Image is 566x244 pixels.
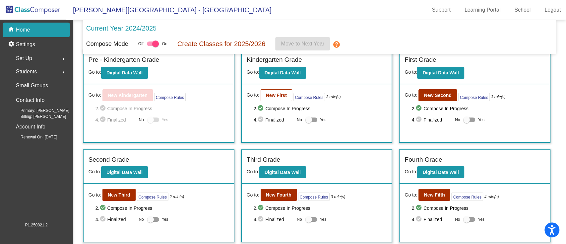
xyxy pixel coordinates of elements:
[108,192,130,198] b: New Third
[411,204,545,212] span: 2. Compose In Progress
[89,155,129,165] label: Second Grade
[411,116,452,124] span: 4. Finalized
[154,93,186,101] button: Compose Rules
[89,92,101,99] span: Go to:
[405,55,436,65] label: First Grade
[417,67,464,79] button: Digital Data Wall
[405,155,442,165] label: Fourth Grade
[247,192,259,199] span: Go to:
[247,169,259,174] span: Go to:
[10,134,57,140] span: Renewal On: [DATE]
[275,37,330,50] button: Move to Next Year
[99,204,107,212] mat-icon: check_circle
[261,189,297,201] button: New Fourth
[259,166,306,178] button: Digital Data Wall
[247,69,259,75] span: Go to:
[418,89,457,101] button: New Second
[95,116,136,124] span: 4. Finalized
[320,215,327,223] span: Yes
[101,67,148,79] button: Digital Data Wall
[257,116,265,124] mat-icon: check_circle
[484,194,499,200] i: 4 rule(s)
[478,116,484,124] span: Yes
[95,204,229,212] span: 2. Compose In Progress
[451,193,483,201] button: Compose Rules
[266,192,291,198] b: New Fourth
[99,116,107,124] mat-icon: check_circle
[89,55,159,65] label: Pre - Kindergarten Grade
[101,166,148,178] button: Digital Data Wall
[59,68,67,76] mat-icon: arrow_right
[169,194,184,200] i: 2 rule(s)
[266,93,287,98] b: New First
[99,105,107,113] mat-icon: check_circle
[417,166,464,178] button: Digital Data Wall
[8,26,16,34] mat-icon: home
[16,67,37,76] span: Students
[162,116,168,124] span: Yes
[89,169,101,174] span: Go to:
[427,5,456,15] a: Support
[247,92,259,99] span: Go to:
[478,215,484,223] span: Yes
[108,93,148,98] b: New Kindergarten
[405,69,417,75] span: Go to:
[102,89,153,101] button: New Kindergarten
[424,192,445,198] b: New Fifth
[326,94,341,100] i: 3 rule(s)
[66,5,272,15] span: [PERSON_NAME][GEOGRAPHIC_DATA] - [GEOGRAPHIC_DATA]
[405,169,417,174] span: Go to:
[320,116,327,124] span: Yes
[16,122,45,131] p: Account Info
[458,93,490,101] button: Compose Rules
[254,215,294,223] span: 4. Finalized
[16,96,44,105] p: Contact Info
[59,55,67,63] mat-icon: arrow_right
[138,41,144,47] span: Off
[261,89,292,101] button: New First
[281,41,324,46] span: Move to Next Year
[455,216,460,222] span: No
[162,215,168,223] span: Yes
[415,105,423,113] mat-icon: check_circle
[298,193,330,201] button: Compose Rules
[16,81,48,90] p: Small Groups
[137,193,168,201] button: Compose Rules
[418,189,450,201] button: New Fifth
[297,117,302,123] span: No
[8,41,16,48] mat-icon: settings
[86,23,157,33] p: Current Year 2024/2025
[247,155,280,165] label: Third Grade
[491,94,505,100] i: 3 rule(s)
[293,93,325,101] button: Compose Rules
[10,114,66,120] span: Billing: [PERSON_NAME]
[102,189,136,201] button: New Third
[333,41,341,48] mat-icon: help
[254,204,387,212] span: 2. Compose In Progress
[257,204,265,212] mat-icon: check_circle
[415,204,423,212] mat-icon: check_circle
[331,194,345,200] i: 3 rule(s)
[254,105,387,113] span: 2. Compose In Progress
[139,216,144,222] span: No
[405,192,417,199] span: Go to:
[16,54,32,63] span: Set Up
[247,55,302,65] label: Kindergarten Grade
[415,215,423,223] mat-icon: check_circle
[99,215,107,223] mat-icon: check_circle
[257,105,265,113] mat-icon: check_circle
[106,70,143,75] b: Digital Data Wall
[10,108,69,114] span: Primary: [PERSON_NAME]
[265,170,301,175] b: Digital Data Wall
[16,26,30,34] p: Home
[459,5,506,15] a: Learning Portal
[509,5,536,15] a: School
[254,116,294,124] span: 4. Finalized
[411,215,452,223] span: 4. Finalized
[411,105,545,113] span: 2. Compose In Progress
[539,5,566,15] a: Logout
[89,69,101,75] span: Go to:
[106,170,143,175] b: Digital Data Wall
[95,215,136,223] span: 4. Finalized
[95,105,229,113] span: 2. Compose In Progress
